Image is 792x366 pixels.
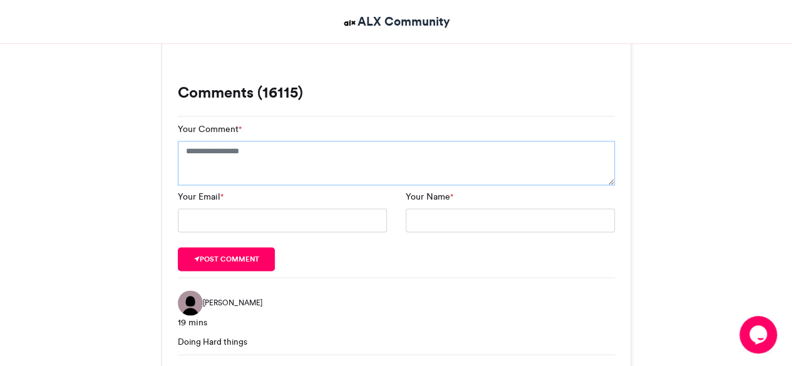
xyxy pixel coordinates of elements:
button: Post comment [178,247,275,271]
label: Your Comment [178,123,242,136]
label: Your Email [178,190,224,203]
span: [PERSON_NAME] [203,297,262,308]
img: Sharon [178,290,203,315]
h3: Comments (16115) [178,85,615,100]
img: ALX Community [342,15,357,31]
div: 19 mins [178,315,615,328]
iframe: chat widget [739,316,779,353]
label: Your Name [406,190,453,203]
div: Doing Hard things [178,335,615,347]
a: ALX Community [342,13,450,31]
